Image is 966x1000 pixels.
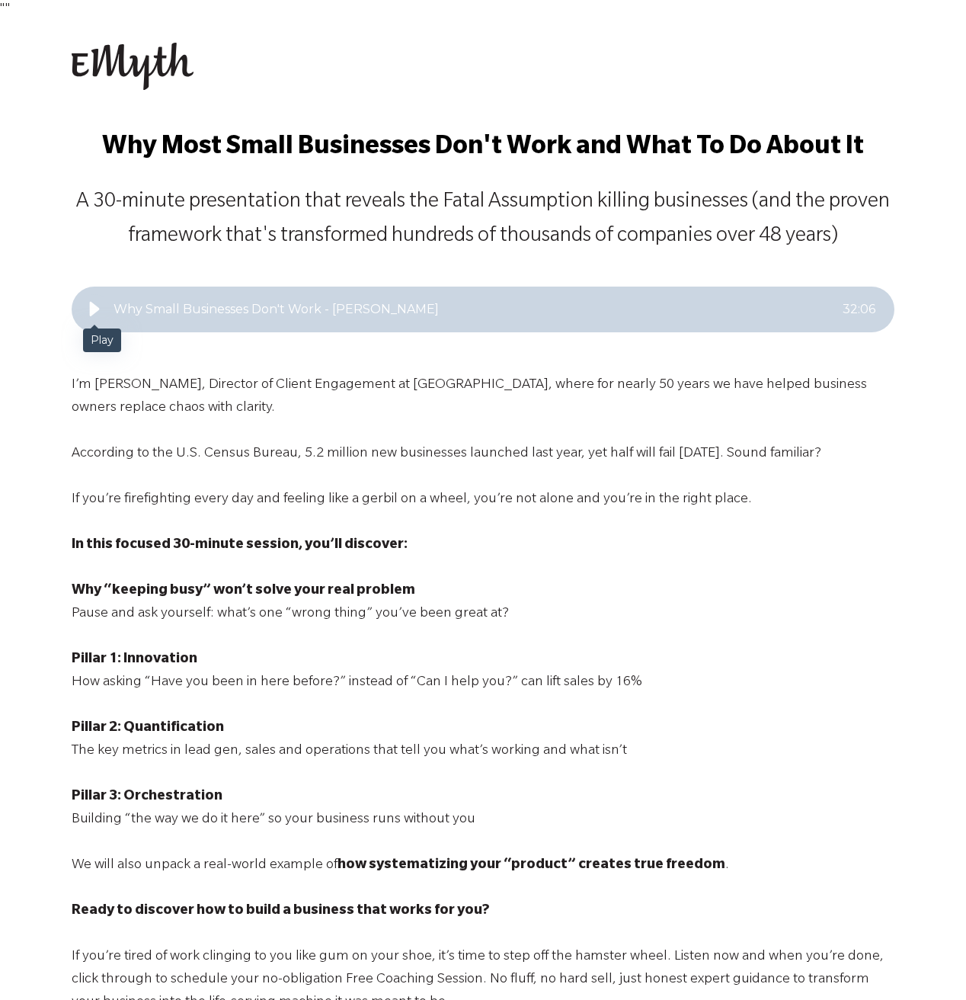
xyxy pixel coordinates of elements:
[79,294,110,325] div: Play
[72,790,222,805] span: Pillar 3: Orchestration
[72,538,408,553] span: In this focused 30-minute session, you’ll discover:
[72,904,490,919] span: Ready to discover how to build a business that works for you?
[83,329,121,352] div: Play
[843,300,875,319] div: 32 : 06
[72,652,197,668] span: Pillar 1: Innovation
[890,927,966,1000] iframe: Chat Widget
[102,135,864,162] span: Why Most Small Businesses Don't Work and What To Do About It
[72,584,415,599] span: Why “keeping busy” won’t solve your real problem
[114,300,843,319] div: Why Small Businesses Don't Work - [PERSON_NAME]
[72,721,224,736] span: Pillar 2: Quantification
[337,858,725,873] span: how systematizing your “product” creates true freedom
[72,287,894,332] div: Play audio: Why Small Businesses Don't Work - Paul Bauscher
[72,186,894,255] p: A 30-minute presentation that reveals the Fatal Assumption killing businesses (and the proven fra...
[72,43,194,90] img: EMyth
